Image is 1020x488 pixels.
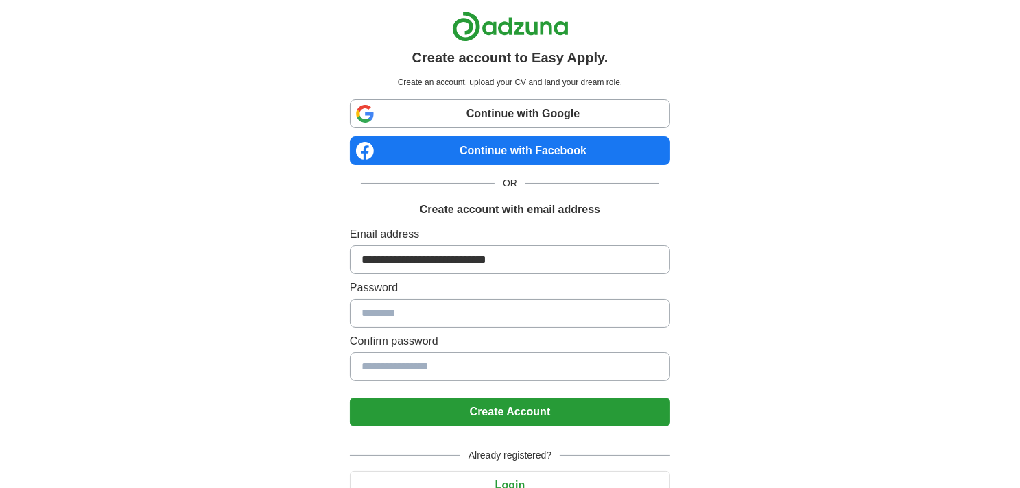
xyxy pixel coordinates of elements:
img: Adzuna logo [452,11,569,42]
h1: Create account to Easy Apply. [412,47,608,68]
p: Create an account, upload your CV and land your dream role. [353,76,667,88]
label: Confirm password [350,333,670,350]
a: Continue with Facebook [350,136,670,165]
span: Already registered? [460,448,560,463]
span: OR [495,176,525,191]
a: Continue with Google [350,99,670,128]
label: Email address [350,226,670,243]
h1: Create account with email address [420,202,600,218]
label: Password [350,280,670,296]
button: Create Account [350,398,670,426]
